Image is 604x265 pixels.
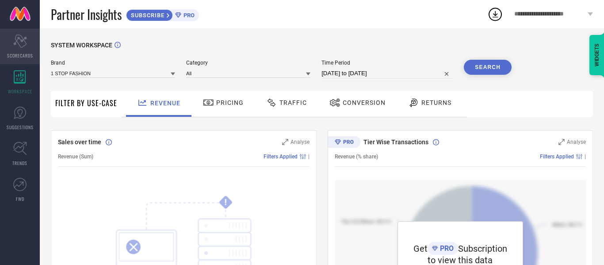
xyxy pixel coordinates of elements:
span: SYSTEM WORKSPACE [51,42,112,49]
span: Revenue (% share) [335,154,378,160]
span: WORKSPACE [8,88,32,95]
span: Returns [421,99,451,106]
span: Tier Wise Transactions [363,138,428,146]
span: Brand [51,60,175,66]
span: Category [186,60,310,66]
div: Open download list [487,6,503,22]
span: Conversion [343,99,386,106]
span: | [308,154,310,160]
button: Search [464,60,512,75]
span: SUGGESTIONS [7,124,34,131]
span: Analyse [291,139,310,145]
svg: Zoom [282,139,288,145]
span: Filters Applied [540,154,574,160]
span: FWD [16,196,24,202]
span: Time Period [321,60,453,66]
span: Filters Applied [264,154,298,160]
div: Premium [328,136,360,150]
span: Partner Insights [51,5,122,23]
span: Filter By Use-Case [55,98,117,108]
span: Traffic [279,99,307,106]
tspan: ! [225,197,227,207]
a: SUBSCRIBEPRO [126,7,199,21]
svg: Zoom [558,139,565,145]
span: Get [413,243,428,254]
span: Revenue (Sum) [58,154,93,160]
span: SUBSCRIBE [126,12,167,19]
span: Analyse [567,139,586,145]
input: Select time period [321,68,453,79]
span: Pricing [216,99,244,106]
span: TRENDS [12,160,27,166]
span: Sales over time [58,138,101,146]
span: PRO [181,12,195,19]
span: SCORECARDS [7,52,33,59]
span: Subscription [458,243,507,254]
span: PRO [438,244,454,253]
span: | [585,154,586,160]
span: Revenue [150,100,180,107]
